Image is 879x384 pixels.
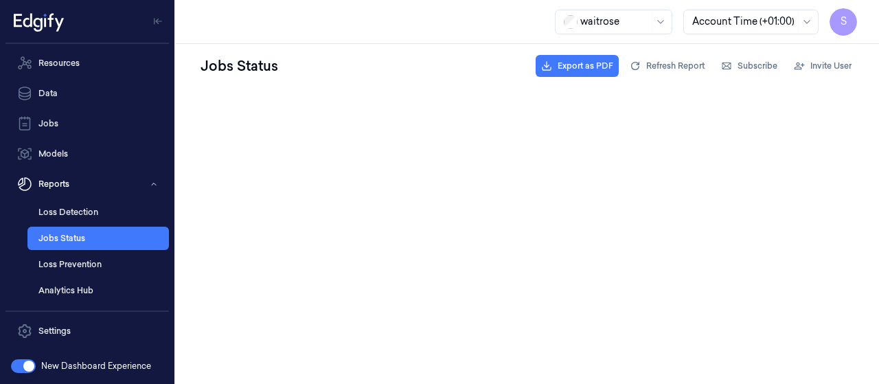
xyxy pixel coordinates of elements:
[788,55,857,77] button: Invite User
[5,49,169,77] a: Resources
[198,54,281,78] div: Jobs Status
[624,55,710,77] button: Refresh Report
[27,253,169,276] a: Loss Prevention
[810,60,852,72] span: Invite User
[5,110,169,137] a: Jobs
[5,348,169,375] button: About
[738,60,777,72] span: Subscribe
[646,60,705,72] span: Refresh Report
[27,279,169,302] a: Analytics Hub
[5,317,169,345] a: Settings
[27,201,169,224] a: Loss Detection
[5,80,169,107] a: Data
[27,227,169,250] a: Jobs Status
[830,8,857,36] button: S
[5,140,169,168] a: Models
[147,10,169,32] button: Toggle Navigation
[536,55,619,77] button: Export as PDF
[716,55,783,77] button: Subscribe
[558,60,613,72] span: Export as PDF
[5,170,169,198] button: Reports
